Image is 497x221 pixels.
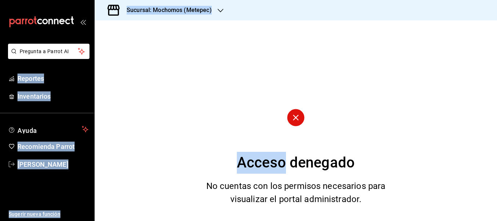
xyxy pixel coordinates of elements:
span: Reportes [17,74,88,83]
button: Pregunta a Parrot AI [8,44,90,59]
span: Recomienda Parrot [17,142,88,151]
div: No cuentas con los permisos necesarios para visualizar el portal administrador. [197,179,395,206]
div: Acceso denegado [237,152,355,174]
h3: Sucursal: Mochomos (Metepec) [121,6,212,15]
span: Sugerir nueva función [9,210,88,218]
span: Pregunta a Parrot AI [20,48,78,55]
span: Inventarios [17,91,88,101]
span: Ayuda [17,125,79,134]
span: [PERSON_NAME] [17,159,88,169]
button: open_drawer_menu [80,19,86,25]
a: Pregunta a Parrot AI [5,53,90,60]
